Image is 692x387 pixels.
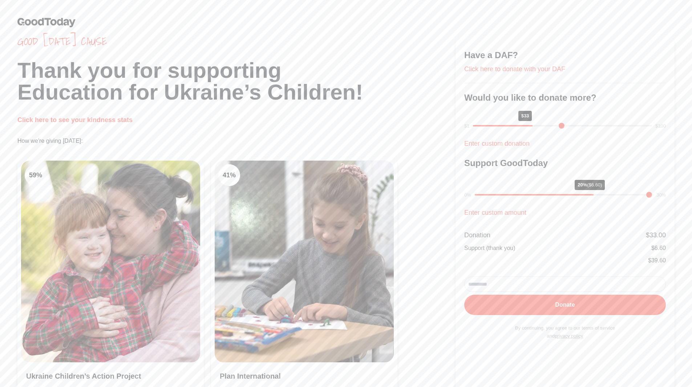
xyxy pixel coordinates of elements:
[518,111,532,121] div: $33
[464,92,666,104] h3: Would you like to donate more?
[655,122,666,130] div: $100
[649,231,666,239] span: 33.00
[464,49,666,61] h3: Have a DAF?
[218,164,240,186] div: 41 %
[464,157,666,169] h3: Support GoodToday
[464,122,469,130] div: $1
[651,257,666,263] span: 39.60
[17,17,76,27] img: GoodToday
[464,140,530,147] a: Enter custom donation
[17,35,456,48] span: Good [DATE] cause
[464,324,666,340] p: By continuing, you agree to our terms of service and
[17,116,133,124] a: Click here to see your kindness stats
[25,164,46,186] div: 59 %
[656,192,666,199] div: 30%
[21,161,200,362] img: Clean Air Task Force
[655,245,666,251] span: 6.60
[555,333,583,339] a: privacy policy
[464,65,565,73] a: Click here to donate with your DAF
[220,371,389,381] h3: Plan International
[464,192,471,199] div: 0%
[651,244,666,253] div: $
[215,161,394,362] img: Clean Cooking Alliance
[587,182,602,188] span: ($6.60)
[26,371,195,381] h3: Ukraine Children’s Action Project
[646,230,666,240] div: $
[17,137,456,145] p: How we're giving [DATE]:
[648,256,666,265] div: $
[575,180,605,190] div: 20%
[464,244,515,253] div: Support (thank you)
[464,295,666,315] button: Donate
[464,209,526,216] a: Enter custom amount
[17,60,456,103] h1: Thank you for supporting Education for Ukraine’s Children!
[464,230,490,240] div: Donation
